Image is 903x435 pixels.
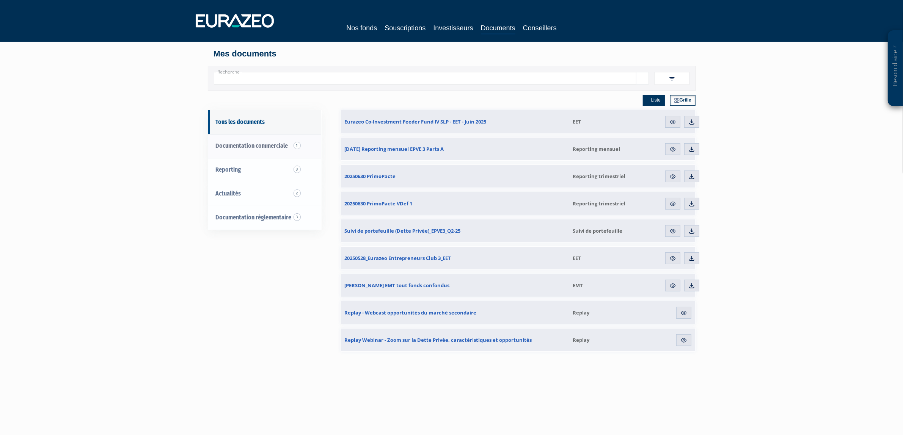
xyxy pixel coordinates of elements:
[688,119,695,125] img: download.svg
[674,98,680,103] img: grid.svg
[294,142,302,149] span: 1
[345,118,487,125] span: Eurazeo Co-Investment Feeder Fund IV SLP - EET - Juin 2025
[196,14,274,28] img: 1732889491-logotype_eurazeo_blanc_rvb.png
[891,34,900,103] p: Besoin d'aide ?
[669,228,676,235] img: eye.svg
[688,282,695,289] img: download.svg
[345,336,532,343] span: Replay Webinar - Zoom sur la Dette Privée, caractéristiques et opportunités
[680,310,687,316] img: eye.svg
[216,190,241,197] span: Actualités
[523,23,557,33] a: Conseillers
[688,173,695,180] img: download.svg
[680,337,687,344] img: eye.svg
[669,119,676,125] img: eye.svg
[341,165,564,188] a: 20250630 PrimoPacte
[216,166,241,173] span: Reporting
[481,23,515,34] a: Documents
[341,219,564,242] a: Suivi de portefeuille (Dette Privée)_EPVE3_Q2-25
[568,336,589,343] span: Replay
[294,166,302,173] span: 3
[688,200,695,207] img: download.svg
[568,200,625,207] span: Reporting trimestriel
[294,213,302,221] span: 3
[568,227,622,234] span: Suivi de portefeuille
[669,75,675,82] img: filter.svg
[341,301,564,324] a: Replay - Webcast opportunités du marché secondaire
[568,146,620,152] span: Reporting mensuel
[341,247,564,269] a: 20250528_Eurazeo Entrepreneurs Club 3_EET
[688,228,695,235] img: download.svg
[214,72,636,84] input: Recherche
[208,206,321,230] a: Documentation règlementaire 3
[669,146,676,153] img: eye.svg
[345,282,450,289] span: [PERSON_NAME] EMT tout fonds confondus
[688,146,695,153] img: download.svg
[345,227,461,234] span: Suivi de portefeuille (Dette Privée)_EPVE3_Q2-25
[385,23,426,33] a: Souscriptions
[345,200,413,207] span: 20250630 PrimoPacte VDef 1
[208,134,321,158] a: Documentation commerciale 1
[208,158,321,182] a: Reporting 3
[345,309,477,316] span: Replay - Webcast opportunités du marché secondaire
[345,146,444,152] span: [DATE] Reporting mensuel EPVE 3 Parts A
[669,282,676,289] img: eye.svg
[294,189,302,197] span: 2
[214,49,690,58] h4: Mes documents
[208,110,321,134] a: Tous les documents
[208,182,321,206] a: Actualités 2
[346,23,377,33] a: Nos fonds
[216,214,292,221] span: Documentation règlementaire
[568,255,581,261] span: EET
[568,282,583,289] span: EMT
[688,255,695,262] img: download.svg
[433,23,473,33] a: Investisseurs
[568,173,625,180] span: Reporting trimestriel
[341,110,564,133] a: Eurazeo Co-Investment Feeder Fund IV SLP - EET - Juin 2025
[669,173,676,180] img: eye.svg
[341,274,564,297] a: [PERSON_NAME] EMT tout fonds confondus
[345,255,451,261] span: 20250528_Eurazeo Entrepreneurs Club 3_EET
[669,200,676,207] img: eye.svg
[568,309,589,316] span: Replay
[341,329,564,351] a: Replay Webinar - Zoom sur la Dette Privée, caractéristiques et opportunités
[643,95,665,106] a: Liste
[669,255,676,262] img: eye.svg
[345,173,396,180] span: 20250630 PrimoPacte
[568,118,581,125] span: EET
[341,192,564,215] a: 20250630 PrimoPacte VDef 1
[216,142,288,149] span: Documentation commerciale
[670,95,696,106] a: Grille
[341,138,564,160] a: [DATE] Reporting mensuel EPVE 3 Parts A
